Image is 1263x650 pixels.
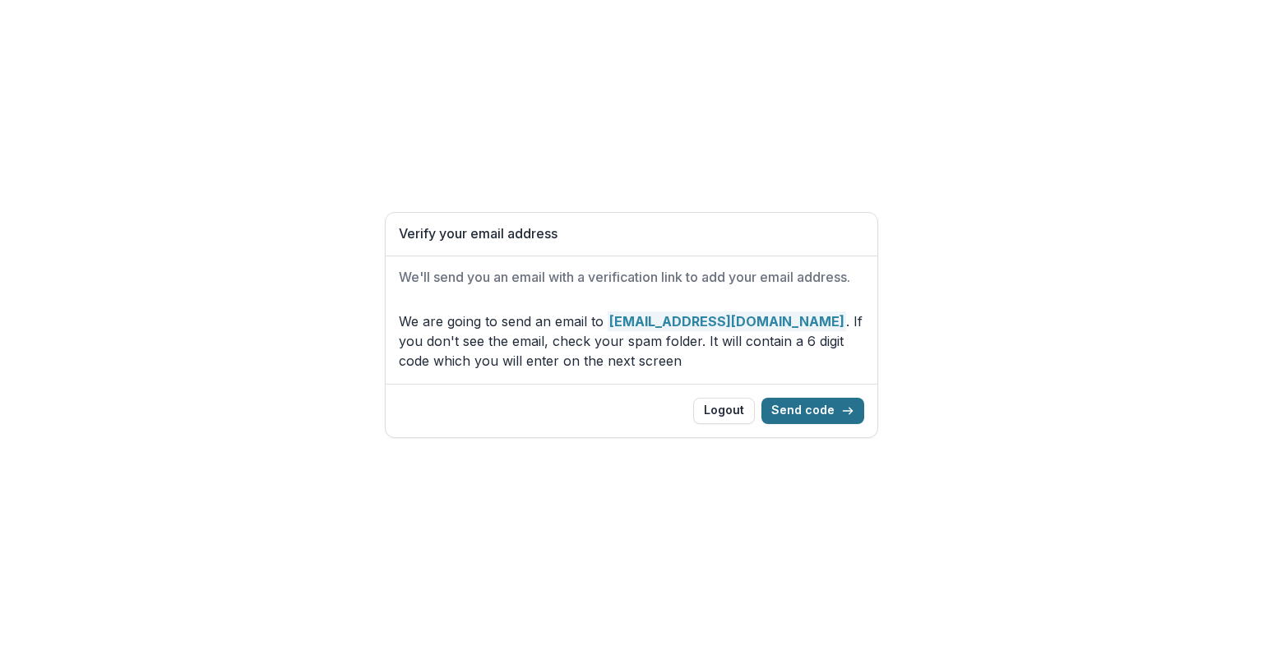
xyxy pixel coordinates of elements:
button: Logout [693,398,755,424]
button: Send code [761,398,864,424]
h2: We'll send you an email with a verification link to add your email address. [399,270,864,285]
p: We are going to send an email to . If you don't see the email, check your spam folder. It will co... [399,311,864,371]
h1: Verify your email address [399,226,864,242]
strong: [EMAIL_ADDRESS][DOMAIN_NAME] [608,311,846,331]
